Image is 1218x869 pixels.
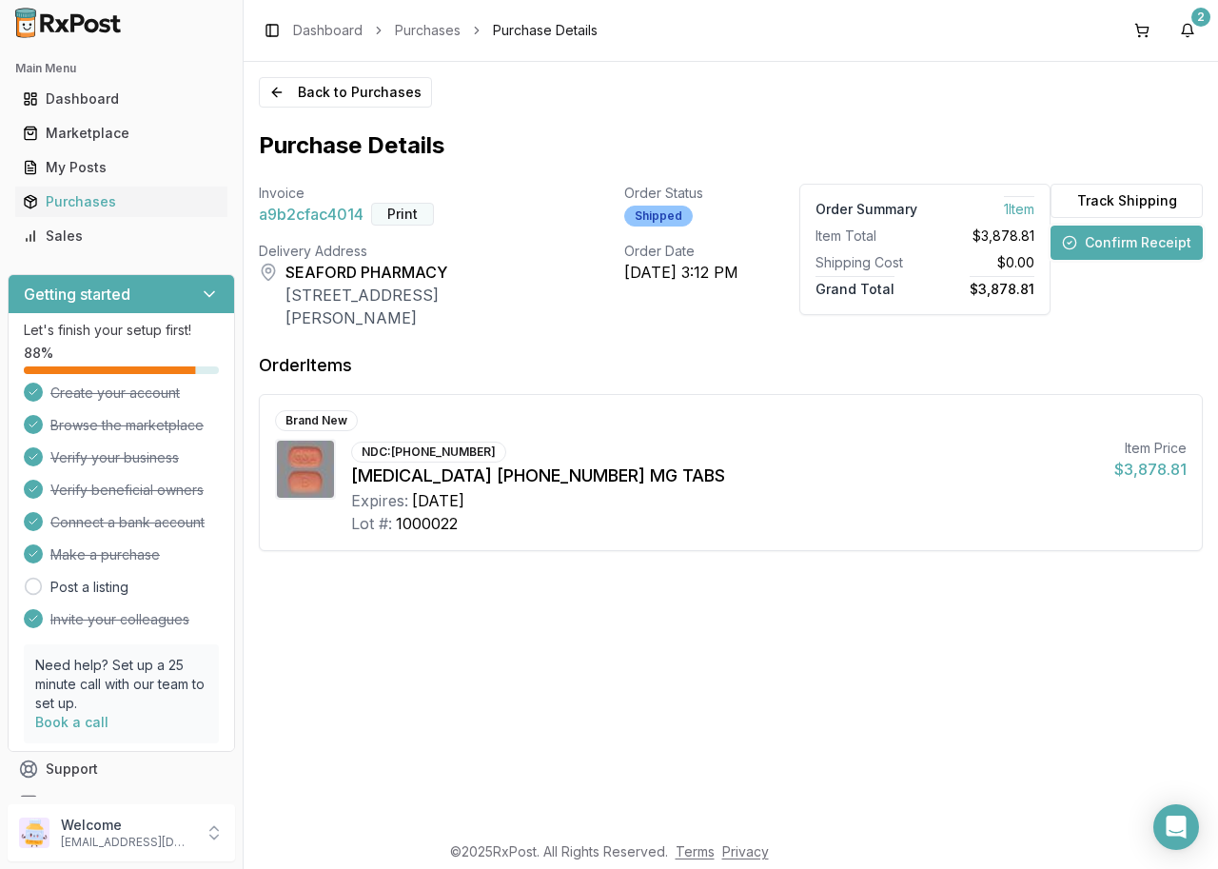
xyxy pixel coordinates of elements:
[259,130,1203,161] h1: Purchase Details
[1172,15,1203,46] button: 2
[351,489,408,512] div: Expires:
[1191,8,1210,27] div: 2
[15,185,227,219] a: Purchases
[624,184,738,203] div: Order Status
[50,513,205,532] span: Connect a bank account
[15,150,227,185] a: My Posts
[15,116,227,150] a: Marketplace
[412,489,464,512] div: [DATE]
[624,206,693,227] div: Shipped
[1114,439,1187,458] div: Item Price
[23,192,220,211] div: Purchases
[1051,226,1203,260] button: Confirm Receipt
[50,610,189,629] span: Invite your colleagues
[8,752,235,786] button: Support
[61,816,193,835] p: Welcome
[35,656,207,713] p: Need help? Set up a 25 minute call with our team to set up.
[815,253,917,272] div: Shipping Cost
[50,384,180,403] span: Create your account
[815,200,917,219] div: Order Summary
[293,21,363,40] a: Dashboard
[24,283,130,306] h3: Getting started
[50,481,204,500] span: Verify beneficial owners
[15,219,227,253] a: Sales
[8,786,235,820] button: Feedback
[933,253,1034,272] div: $0.00
[493,21,598,40] span: Purchase Details
[722,843,769,859] a: Privacy
[35,714,108,730] a: Book a call
[277,441,334,498] img: Biktarvy 30-120-15 MG TABS
[624,261,738,284] div: [DATE] 3:12 PM
[259,203,363,226] span: a9b2cfac4014
[8,84,235,114] button: Dashboard
[351,512,392,535] div: Lot #:
[259,77,432,108] button: Back to Purchases
[351,463,1099,489] div: [MEDICAL_DATA] [PHONE_NUMBER] MG TABS
[285,284,563,329] div: [STREET_ADDRESS][PERSON_NAME]
[1114,458,1187,481] div: $3,878.81
[61,835,193,850] p: [EMAIL_ADDRESS][DOMAIN_NAME]
[259,184,563,203] div: Invoice
[8,8,129,38] img: RxPost Logo
[275,410,358,431] div: Brand New
[23,158,220,177] div: My Posts
[259,352,352,379] div: Order Items
[23,124,220,143] div: Marketplace
[815,227,917,246] div: Item Total
[259,242,563,261] div: Delivery Address
[676,843,715,859] a: Terms
[624,242,738,261] div: Order Date
[395,21,461,40] a: Purchases
[371,203,434,226] button: Print
[285,261,563,284] div: SEAFORD PHARMACY
[970,276,1034,297] span: $3,878.81
[8,187,235,217] button: Purchases
[1004,196,1034,217] span: 1 Item
[396,512,458,535] div: 1000022
[815,276,894,297] span: Grand Total
[24,344,53,363] span: 88 %
[50,416,204,435] span: Browse the marketplace
[933,227,1034,246] div: $3,878.81
[15,82,227,116] a: Dashboard
[293,21,598,40] nav: breadcrumb
[19,818,49,848] img: User avatar
[15,61,227,76] h2: Main Menu
[50,578,128,597] a: Post a listing
[8,118,235,148] button: Marketplace
[1153,804,1199,850] div: Open Intercom Messenger
[8,221,235,251] button: Sales
[46,794,110,813] span: Feedback
[351,442,506,463] div: NDC: [PHONE_NUMBER]
[1051,184,1203,218] button: Track Shipping
[23,227,220,246] div: Sales
[8,152,235,183] button: My Posts
[50,545,160,564] span: Make a purchase
[23,89,220,109] div: Dashboard
[50,448,179,467] span: Verify your business
[24,321,219,340] p: Let's finish your setup first!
